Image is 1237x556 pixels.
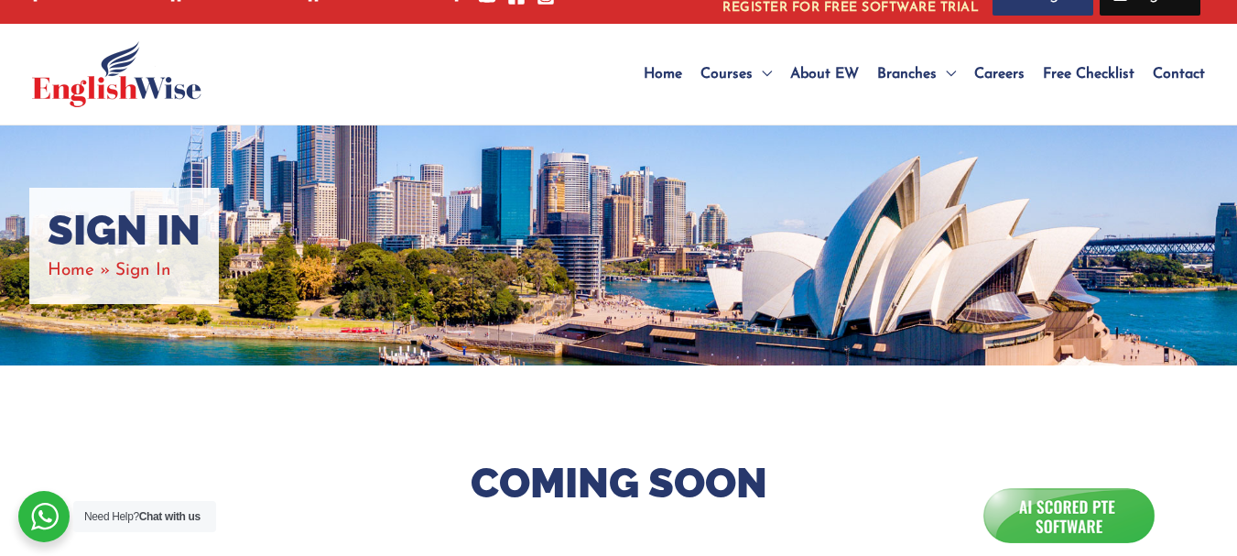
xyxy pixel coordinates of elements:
a: Contact [1144,33,1205,115]
a: Courses [691,33,781,115]
a: Home [48,262,94,279]
a: Branches [868,33,965,115]
a: Free Checklist [1034,33,1144,115]
span: Free Checklist [1043,67,1134,82]
span: About EW [790,67,859,82]
h1: Coming Soon [83,457,1155,511]
span: Courses [700,67,753,82]
nav: Site Navigation [635,33,1205,115]
strong: Chat with us [139,510,201,523]
a: Home [635,33,691,115]
span: Careers [974,67,1025,82]
span: Need Help? [84,510,201,523]
span: Branches [877,67,937,82]
span: Contact [1153,67,1205,82]
img: icon_a.png [987,489,1150,541]
h1: Sign In [48,206,201,256]
img: English Wise [32,41,201,107]
a: Careers [965,33,1034,115]
span: Home [644,67,682,82]
a: About EW [781,33,868,115]
nav: Breadcrumbs [48,256,201,286]
span: Sign In [115,262,171,279]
